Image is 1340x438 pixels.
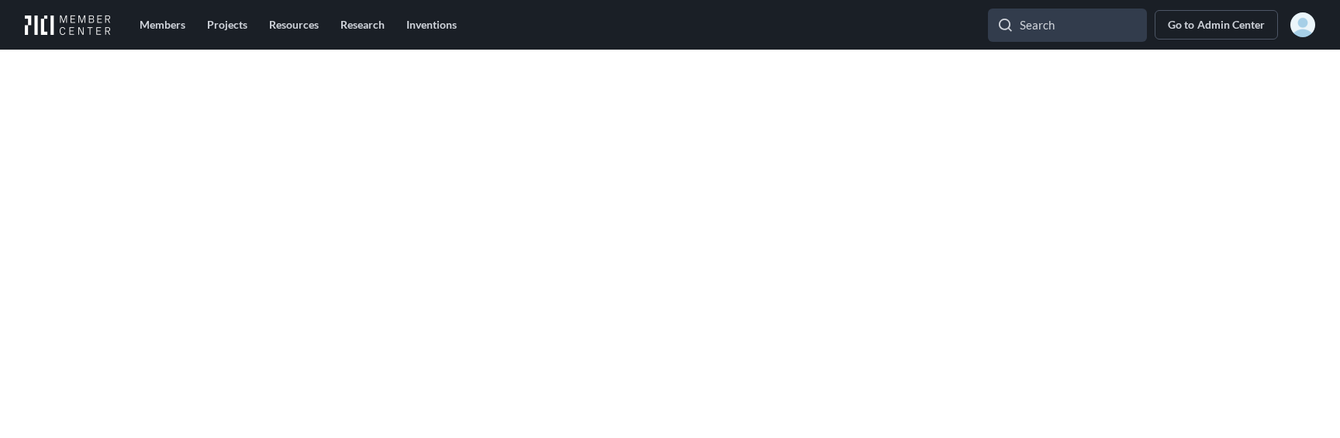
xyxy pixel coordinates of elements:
[25,15,111,35] img: Workflow
[260,11,328,39] a: Resources
[1197,17,1265,33] span: Admin Center
[331,11,394,39] a: Research
[988,9,1147,42] input: Search
[130,11,195,39] a: Members
[198,11,257,39] a: Projects
[1168,17,1197,33] span: Go to
[1155,10,1278,40] a: Go toAdmin Center
[397,11,466,39] a: Inventions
